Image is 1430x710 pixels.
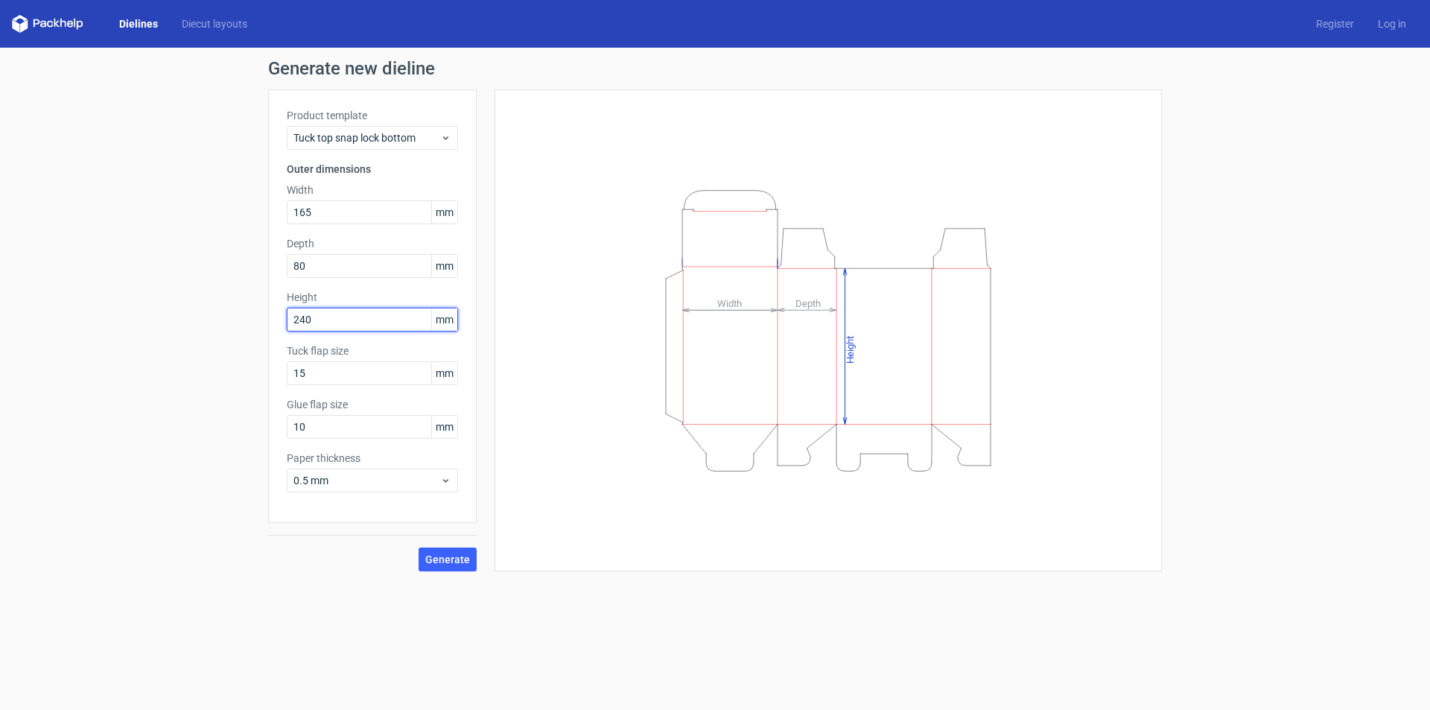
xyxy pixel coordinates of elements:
span: Tuck top snap lock bottom [293,130,440,145]
a: Dielines [107,16,170,31]
label: Paper thickness [287,451,458,466]
label: Height [287,290,458,305]
label: Product template [287,108,458,123]
a: Register [1304,16,1366,31]
span: Generate [425,554,470,565]
span: mm [431,308,457,331]
span: mm [431,416,457,438]
tspan: Height [845,335,856,363]
tspan: Width [717,297,742,308]
label: Depth [287,236,458,251]
a: Log in [1366,16,1418,31]
span: mm [431,362,457,384]
label: Tuck flap size [287,343,458,358]
span: mm [431,201,457,224]
a: Diecut layouts [170,16,259,31]
label: Glue flap size [287,397,458,412]
span: mm [431,255,457,277]
button: Generate [419,548,477,571]
tspan: Depth [795,297,821,308]
h3: Outer dimensions [287,162,458,177]
span: 0.5 mm [293,473,440,488]
label: Width [287,183,458,197]
h1: Generate new dieline [268,60,1162,77]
